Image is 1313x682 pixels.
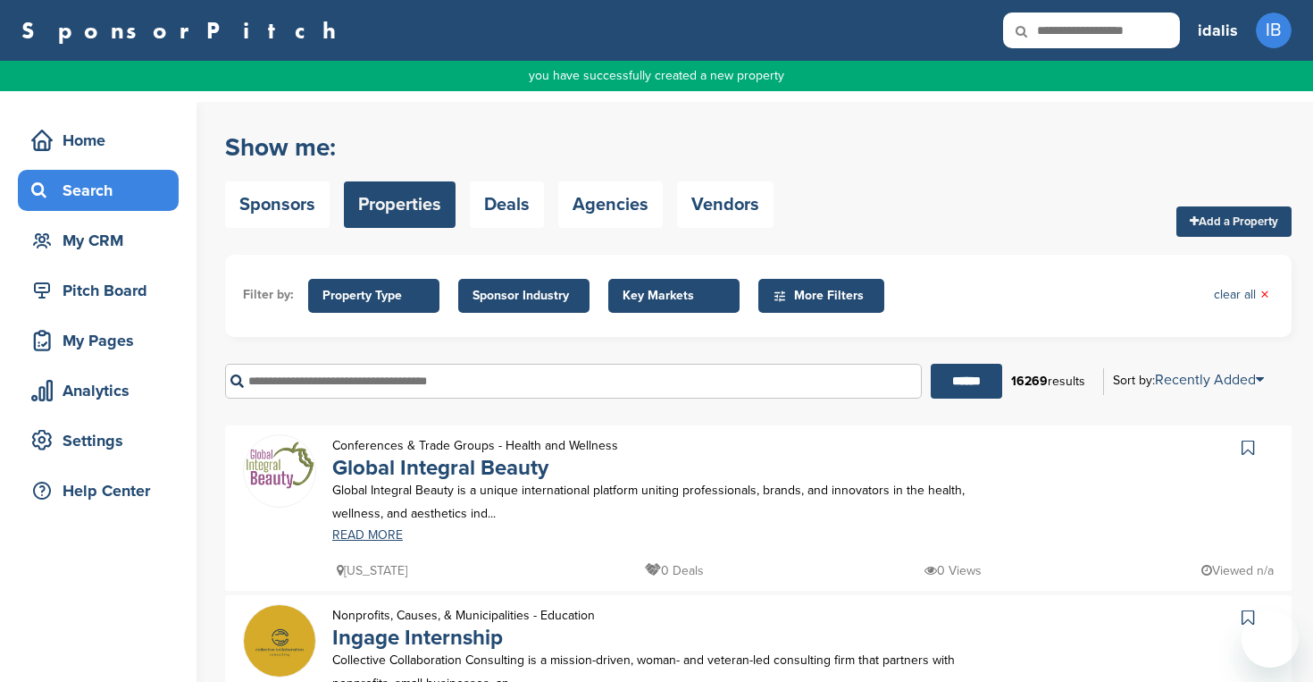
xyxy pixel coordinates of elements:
a: Global Integral Beauty [332,455,548,481]
a: Add a Property [1176,206,1292,237]
a: clear all× [1214,285,1269,305]
p: 0 Views [924,560,982,582]
div: results [1002,366,1094,397]
div: My Pages [27,324,179,357]
div: My CRM [27,224,179,257]
a: Recently Added [1155,371,1264,389]
a: Pitch Board [18,270,179,311]
p: Global Integral Beauty is a unique international platform uniting professionals, brands, and inno... [332,479,1016,524]
p: [US_STATE] [337,560,407,582]
span: Sponsor Industry [473,286,575,306]
p: Nonprofits, Causes, & Municipalities - Education [332,604,595,627]
a: Home [18,120,179,161]
p: 0 Deals [645,560,704,582]
b: 16269 [1011,374,1048,389]
img: Untitled design [244,605,315,677]
a: Sponsors [225,181,330,228]
a: Help Center [18,470,179,511]
div: Pitch Board [27,274,179,307]
a: READ MORE [332,529,1016,542]
div: Home [27,124,179,156]
div: Sort by: [1113,373,1264,387]
a: Deals [470,181,544,228]
a: Ingage Internship [332,625,503,651]
a: Analytics [18,370,179,411]
a: Search [18,170,179,211]
a: Properties [344,181,456,228]
h2: Show me: [225,131,774,164]
div: Search [27,174,179,206]
p: Viewed n/a [1201,560,1274,582]
h3: idalis [1198,18,1238,43]
div: Help Center [27,475,179,507]
p: Conferences & Trade Groups - Health and Wellness [332,434,618,457]
a: My Pages [18,320,179,361]
span: × [1260,285,1269,305]
li: Filter by: [243,285,294,305]
a: SponsorPitch [21,19,347,42]
img: Logo global integral beauty [244,438,315,493]
iframe: Button to launch messaging window [1242,610,1299,668]
span: Property Type [322,286,425,306]
a: My CRM [18,220,179,261]
span: More Filters [773,286,875,306]
a: idalis [1198,11,1238,50]
a: Vendors [677,181,774,228]
a: Settings [18,420,179,461]
a: Agencies [558,181,663,228]
span: Key Markets [623,286,725,306]
div: Analytics [27,375,179,407]
span: IB [1256,13,1292,48]
div: Settings [27,425,179,457]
